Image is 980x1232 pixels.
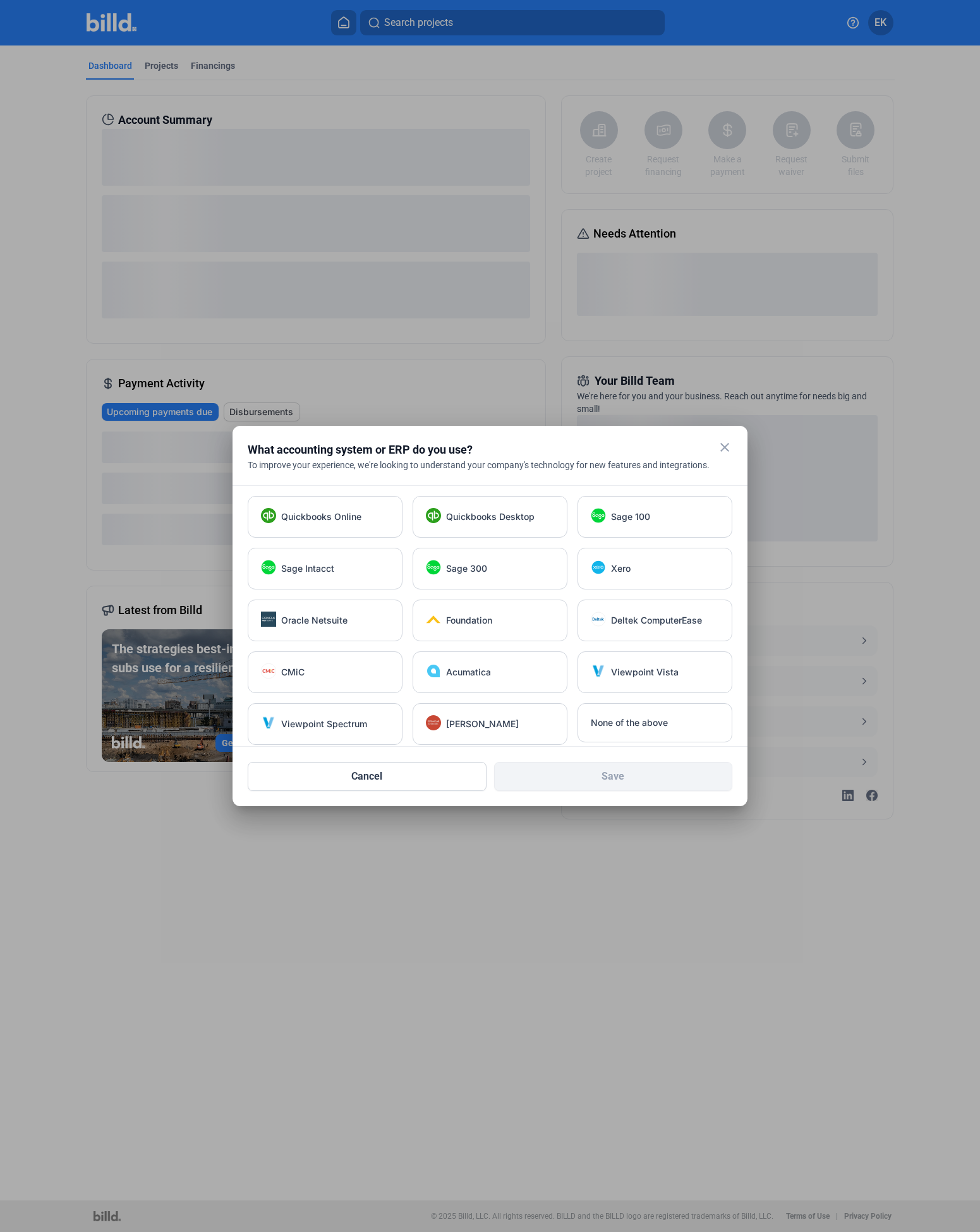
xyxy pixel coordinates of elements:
[446,562,487,575] span: Sage 300
[281,614,348,627] span: Oracle Netsuite
[446,510,535,523] span: Quickbooks Desktop
[446,718,519,730] span: [PERSON_NAME]
[248,459,732,471] div: To improve your experience, we're looking to understand your company's technology for new feature...
[611,510,650,523] span: Sage 100
[591,716,668,729] span: None of the above
[248,762,487,791] button: Cancel
[446,614,492,627] span: Foundation
[281,666,305,679] span: CMiC
[248,441,701,459] div: What accounting system or ERP do you use?
[611,666,679,679] span: Viewpoint Vista
[611,562,631,575] span: Xero
[281,562,334,575] span: Sage Intacct
[281,718,367,730] span: Viewpoint Spectrum
[281,510,361,523] span: Quickbooks Online
[446,666,491,679] span: Acumatica
[717,440,732,455] mat-icon: close
[611,614,702,627] span: Deltek ComputerEase
[494,762,733,791] button: Save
